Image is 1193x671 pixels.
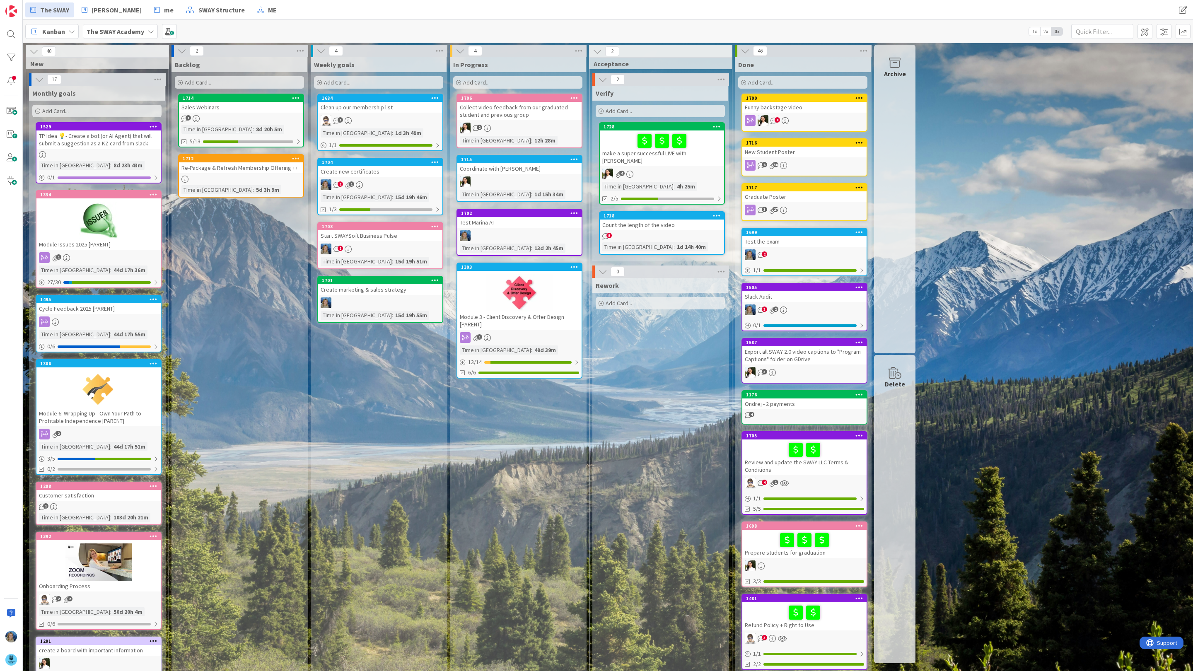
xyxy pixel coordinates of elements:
div: Coordinate with [PERSON_NAME] [457,163,582,174]
div: 1303Module 3 - Client Discovery & Offer Design [PARENT] [457,263,582,330]
a: 1702Test Marina AIMATime in [GEOGRAPHIC_DATA]:13d 2h 45m [456,209,582,256]
div: 1495Cycle Feedback 2025 [PARENT] [36,296,161,314]
div: MA [318,244,442,254]
span: : [392,311,393,320]
span: : [674,242,675,251]
span: 13 / 14 [468,358,482,367]
div: 1712Re-Package & Refresh Membership Offering ++ [179,155,303,173]
span: Add Card... [324,79,350,86]
span: 2 [773,307,778,312]
div: 1306 [40,361,161,367]
span: 2 [67,596,72,601]
span: : [253,125,254,134]
div: 1699Test the exam [742,229,867,247]
a: 1706Collect video feedback from our graduated student and previous groupAKTime in [GEOGRAPHIC_DAT... [456,94,582,148]
a: 1288Customer satisfactionTime in [GEOGRAPHIC_DATA]:103d 20h 21m [36,482,162,525]
a: 1684Clean up our membership listTPTime in [GEOGRAPHIC_DATA]:1d 3h 49m1/1 [317,94,443,151]
img: AK [745,367,756,378]
a: 1712Re-Package & Refresh Membership Offering ++Time in [GEOGRAPHIC_DATA]:5d 3h 9m [178,154,304,198]
a: 1176Ondrej - 2 payments [741,390,867,425]
div: 1303 [461,264,582,270]
img: MA [321,244,331,254]
a: 1481Refund Policy + Right to UseTP1/12/2 [741,594,867,670]
div: 1d 14h 40m [675,242,708,251]
div: TP [742,478,867,488]
a: The SWAY [25,2,74,17]
a: 1716New Student Poster [741,138,867,176]
span: Add Card... [606,299,632,307]
input: Quick Filter... [1071,24,1133,39]
div: Time in [GEOGRAPHIC_DATA] [460,136,531,145]
span: SWAY Structure [198,5,245,15]
div: make a super successful LIVE with [PERSON_NAME] [600,130,724,166]
div: 1587 [746,340,867,345]
div: 1702 [457,210,582,217]
div: 13/14 [457,357,582,367]
div: 1703 [322,224,442,229]
span: 1 / 1 [753,494,761,503]
span: 1 / 1 [753,266,761,275]
div: Time in [GEOGRAPHIC_DATA] [39,607,110,616]
span: 2 [338,181,343,187]
div: Count the length of the video [600,220,724,230]
div: 1701 [318,277,442,284]
div: Module Issues 2025 [PARENT] [36,239,161,250]
div: MA [318,179,442,190]
div: 1699 [746,229,867,235]
div: Time in [GEOGRAPHIC_DATA] [39,161,110,170]
span: 0/6 [47,620,55,628]
span: : [253,185,254,194]
span: 3/3 [753,577,761,586]
div: 1718 [600,212,724,220]
span: Add Card... [185,79,211,86]
a: 1700Funny backstage videoAK [741,94,867,132]
span: : [531,345,532,355]
div: 1700 [742,94,867,102]
img: MA [460,230,471,241]
span: 1 [186,115,191,121]
span: 27 / 30 [47,278,61,287]
div: 1698 [742,522,867,530]
span: me [164,5,174,15]
span: 5/13 [190,137,200,146]
div: AK [742,560,867,571]
div: New Student Poster [742,147,867,157]
span: : [110,442,111,451]
span: 1 [43,503,48,509]
div: Time in [GEOGRAPHIC_DATA] [460,345,531,355]
span: 3 [762,307,767,312]
div: 15d 19h 46m [393,193,429,202]
div: 1712 [183,156,303,162]
span: 1 [56,254,61,260]
div: Graduate Poster [742,191,867,202]
div: Test the exam [742,236,867,247]
div: 44d 17h 51m [111,442,147,451]
div: Re-Package & Refresh Membership Offering ++ [179,162,303,173]
img: TP [39,594,50,605]
div: 27/30 [36,277,161,287]
div: 1700Funny backstage video [742,94,867,113]
div: Slack Audit [742,291,867,302]
div: 49d 39m [532,345,558,355]
span: 1 [773,480,778,485]
div: 50d 20h 4m [111,607,145,616]
a: SWAY Structure [181,2,250,17]
div: 1306 [36,360,161,367]
img: MA [321,179,331,190]
span: : [531,244,532,253]
div: 1303 [457,263,582,271]
div: Collect video feedback from our graduated student and previous group [457,102,582,120]
div: 1701Create marketing & sales strategy [318,277,442,295]
div: 12h 28m [532,136,558,145]
a: 1505Slack AuditMA0/1 [741,283,867,331]
a: 1699Test the examMA1/1 [741,228,867,276]
div: 3/5 [36,454,161,464]
div: 1684 [322,95,442,101]
div: 1715 [457,156,582,163]
div: 0/1 [742,320,867,331]
div: Time in [GEOGRAPHIC_DATA] [39,266,110,275]
div: Time in [GEOGRAPHIC_DATA] [181,185,253,194]
div: 15d 19h 55m [393,311,429,320]
div: 1334Module Issues 2025 [PARENT] [36,191,161,250]
div: Export all SWAY 2.0 video captions to "Program Captions" folder on GDrive [742,346,867,364]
